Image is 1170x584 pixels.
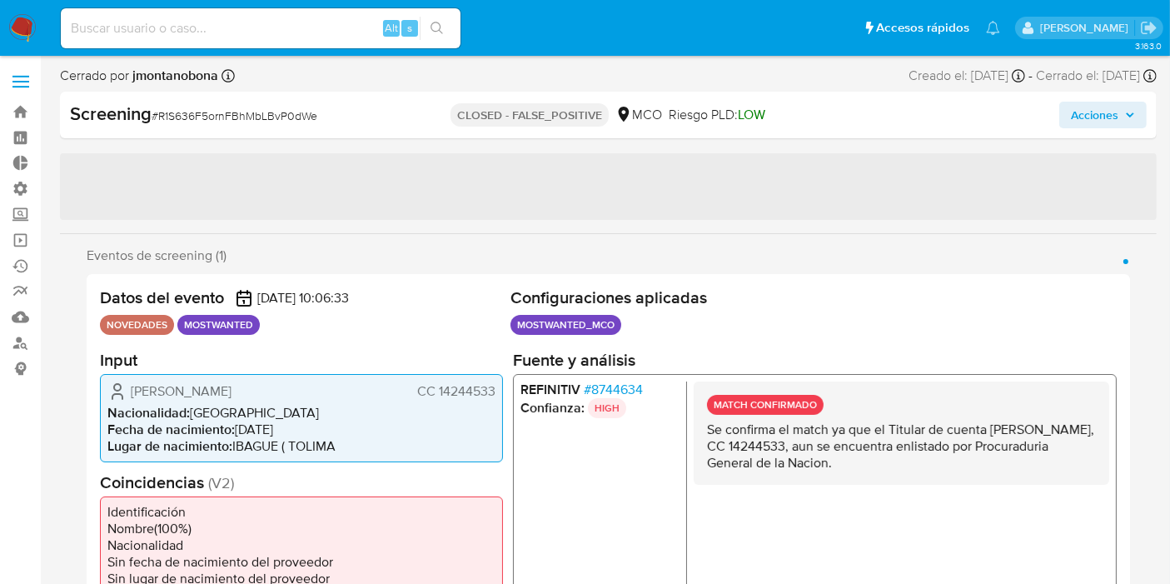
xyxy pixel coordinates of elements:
p: igor.oliveirabrito@mercadolibre.com [1040,20,1134,36]
span: LOW [738,105,765,124]
span: Cerrado por [60,67,218,85]
button: Acciones [1059,102,1147,128]
span: Accesos rápidos [876,19,969,37]
p: CLOSED - FALSE_POSITIVE [451,103,609,127]
span: Riesgo PLD: [669,106,765,124]
div: MCO [615,106,662,124]
span: - [1028,67,1033,85]
span: ‌ [60,153,1157,220]
a: Salir [1140,19,1158,37]
b: jmontanobona [129,66,218,85]
div: Cerrado el: [DATE] [1036,67,1157,85]
b: Screening [70,100,152,127]
input: Buscar usuario o caso... [61,17,461,39]
span: s [407,20,412,36]
span: Acciones [1071,102,1118,128]
span: # R1S636F5ornFBhMbLBvP0dWe [152,107,317,124]
a: Notificaciones [986,21,1000,35]
div: Creado el: [DATE] [909,67,1025,85]
button: search-icon [420,17,454,40]
span: Alt [385,20,398,36]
